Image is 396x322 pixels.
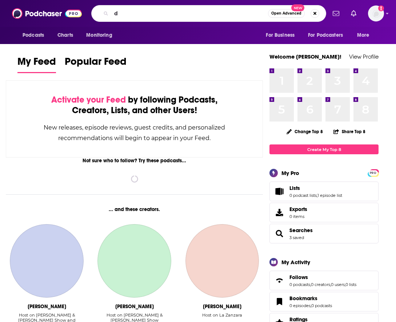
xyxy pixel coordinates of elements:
a: Popular Feed [65,55,127,73]
input: Search podcasts, credits, & more... [111,8,268,19]
a: Searches [272,228,287,239]
a: 3 saved [289,235,304,240]
button: open menu [17,28,53,42]
button: Change Top 8 [282,127,327,136]
a: Giuseppe Cruciani [185,224,259,298]
a: PRO [369,170,377,175]
a: Lists [289,185,342,191]
div: My Pro [281,170,299,176]
span: Lists [289,185,300,191]
span: Follows [289,274,308,281]
a: Searches [289,227,313,234]
a: 0 users [331,282,345,287]
a: Bookmarks [289,295,332,302]
a: Marshall Harris [97,224,171,298]
span: Bookmarks [289,295,317,302]
a: Bookmarks [272,297,287,307]
a: Follows [289,274,356,281]
span: PRO [369,170,377,176]
button: Open AdvancedNew [268,9,305,18]
img: User Profile [368,5,384,21]
div: Not sure who to follow? Try these podcasts... [6,158,263,164]
a: Welcome [PERSON_NAME]! [269,53,341,60]
svg: Add a profile image [378,5,384,11]
a: 0 episodes [289,303,311,308]
a: 0 creators [311,282,330,287]
span: Lists [269,182,379,201]
button: open menu [261,28,304,42]
span: Open Advanced [271,12,301,15]
span: , [330,282,331,287]
a: Exports [269,203,379,222]
span: Exports [272,207,287,218]
span: 0 items [289,214,307,219]
button: open menu [352,28,379,42]
button: Share Top 8 [333,124,366,139]
span: More [357,30,369,40]
span: Popular Feed [65,55,127,72]
span: For Podcasters [308,30,343,40]
button: Show profile menu [368,5,384,21]
span: New [291,4,304,11]
span: Exports [289,206,307,212]
span: Bookmarks [269,292,379,311]
div: Search podcasts, credits, & more... [91,5,326,22]
div: Marshall Harris [115,303,154,310]
div: Dan Bernstein [28,303,66,310]
a: My Feed [17,55,56,73]
a: 0 lists [345,282,356,287]
a: 0 podcasts [289,282,310,287]
div: Giuseppe Cruciani [203,303,241,310]
a: 0 podcasts [311,303,332,308]
span: , [310,282,311,287]
a: Lists [272,186,287,196]
button: open menu [81,28,121,42]
a: Follows [272,275,287,286]
span: Searches [269,224,379,243]
span: Logged in as WE_Broadcast [368,5,384,21]
span: Monitoring [86,30,112,40]
a: 1 episode list [317,193,342,198]
span: Follows [269,271,379,290]
a: View Profile [349,53,379,60]
a: Dan Bernstein [10,224,84,298]
div: My Activity [281,259,310,266]
div: ... and these creators. [6,206,263,212]
span: Podcasts [23,30,44,40]
a: Create My Top 8 [269,144,379,154]
img: Podchaser - Follow, Share and Rate Podcasts [12,7,82,20]
span: My Feed [17,55,56,72]
a: Charts [53,28,77,42]
div: Host on La Zanzara [202,313,242,318]
span: Charts [57,30,73,40]
div: by following Podcasts, Creators, Lists, and other Users! [43,95,226,116]
span: Activate your Feed [51,94,126,105]
div: New releases, episode reviews, guest credits, and personalized recommendations will begin to appe... [43,122,226,143]
a: Show notifications dropdown [330,7,342,20]
a: Show notifications dropdown [348,7,359,20]
span: For Business [266,30,295,40]
a: 0 podcast lists [289,193,317,198]
button: open menu [303,28,353,42]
